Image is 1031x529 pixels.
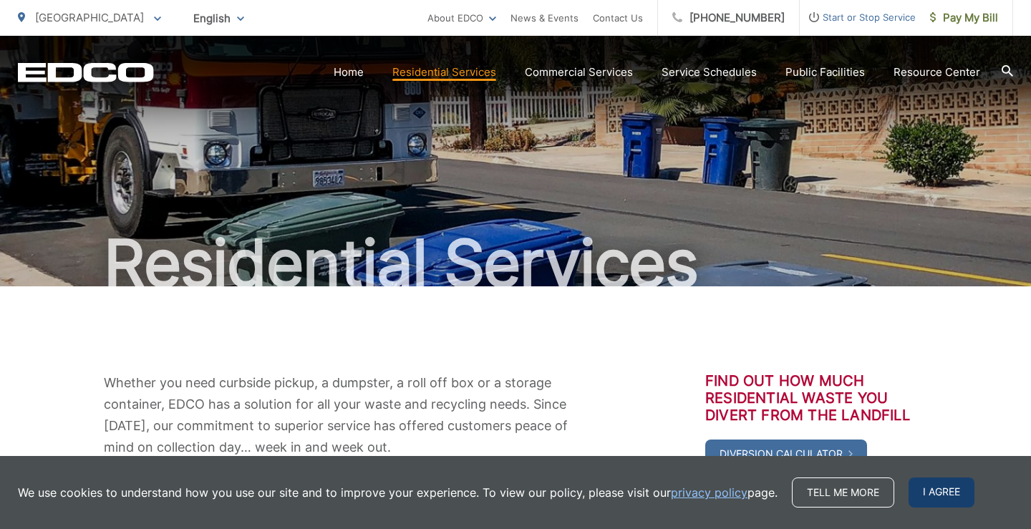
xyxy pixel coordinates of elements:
[334,64,364,81] a: Home
[593,9,643,26] a: Contact Us
[894,64,980,81] a: Resource Center
[930,9,998,26] span: Pay My Bill
[392,64,496,81] a: Residential Services
[18,228,1013,299] h1: Residential Services
[525,64,633,81] a: Commercial Services
[104,372,584,458] p: Whether you need curbside pickup, a dumpster, a roll off box or a storage container, EDCO has a s...
[705,372,927,424] h3: Find out how much residential waste you divert from the landfill
[909,477,974,508] span: I agree
[510,9,579,26] a: News & Events
[183,6,255,31] span: English
[705,440,867,468] a: Diversion Calculator
[18,484,778,501] p: We use cookies to understand how you use our site and to improve your experience. To view our pol...
[18,62,154,82] a: EDCD logo. Return to the homepage.
[671,484,747,501] a: privacy policy
[792,477,894,508] a: Tell me more
[662,64,757,81] a: Service Schedules
[785,64,865,81] a: Public Facilities
[35,11,144,24] span: [GEOGRAPHIC_DATA]
[427,9,496,26] a: About EDCO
